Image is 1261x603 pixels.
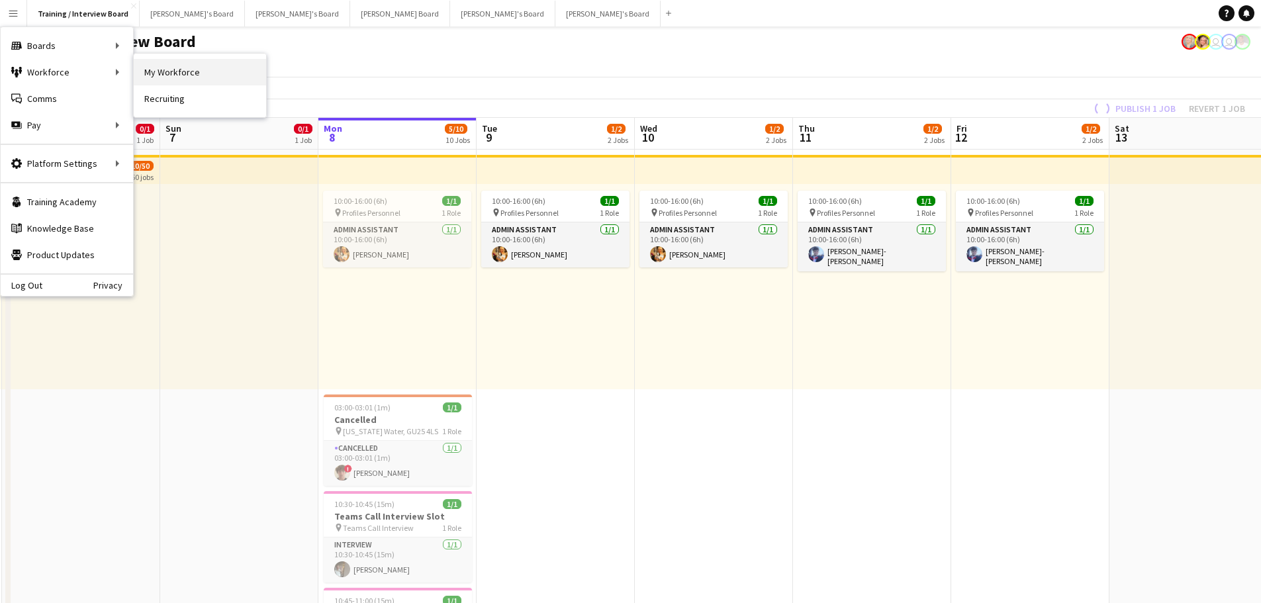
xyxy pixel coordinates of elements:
app-user-avatar: Kathryn Davies [1221,34,1237,50]
span: 5/10 [445,124,467,134]
span: Thu [798,122,815,134]
span: 1/2 [923,124,942,134]
span: 1 Role [442,523,461,533]
span: 10:00-16:00 (6h) [334,196,387,206]
span: 12 [955,130,967,145]
div: 1 Job [136,135,154,145]
app-user-avatar: Gabrielle Pike [1182,34,1197,50]
span: 7 [163,130,181,145]
h3: Teams Call Interview Slot [324,510,472,522]
span: 13 [1113,130,1129,145]
span: Teams Call Interview [343,523,414,533]
div: Boards [1,32,133,59]
h3: Cancelled [324,414,472,426]
div: 2 Jobs [924,135,945,145]
app-card-role: Admin Assistant1/110:00-16:00 (6h)[PERSON_NAME] [639,222,788,267]
span: Profiles Personnel [975,208,1033,218]
span: Tue [482,122,497,134]
app-job-card: 03:00-03:01 (1m)1/1Cancelled [US_STATE] Water, GU25 4LS1 RoleCancelled1/103:00-03:01 (1m)![PERSON... [324,394,472,486]
div: Workforce [1,59,133,85]
span: Sun [165,122,181,134]
span: 0/1 [136,124,154,134]
span: 1 Role [600,208,619,218]
div: 2 Jobs [766,135,786,145]
app-user-avatar: Jakub Zalibor [1235,34,1250,50]
button: [PERSON_NAME]'s Board [555,1,661,26]
app-job-card: 10:00-16:00 (6h)1/1 Profiles Personnel1 RoleAdmin Assistant1/110:00-16:00 (6h)[PERSON_NAME] [639,191,788,267]
span: 8 [322,130,342,145]
span: Profiles Personnel [342,208,400,218]
span: 1 Role [916,208,935,218]
span: 1 Role [1074,208,1094,218]
a: Comms [1,85,133,112]
app-user-avatar: Kathryn Davies [1208,34,1224,50]
app-job-card: 10:00-16:00 (6h)1/1 Profiles Personnel1 RoleAdmin Assistant1/110:00-16:00 (6h)[PERSON_NAME] [481,191,630,267]
span: Profiles Personnel [659,208,717,218]
span: Mon [324,122,342,134]
a: Product Updates [1,242,133,268]
app-card-role: Cancelled1/103:00-03:01 (1m)![PERSON_NAME] [324,441,472,486]
app-card-role: Admin Assistant1/110:00-16:00 (6h)[PERSON_NAME]-[PERSON_NAME] [798,222,946,271]
span: 1 Role [442,208,461,218]
app-card-role: Admin Assistant1/110:00-16:00 (6h)[PERSON_NAME] [481,222,630,267]
span: 03:00-03:01 (1m) [334,402,391,412]
span: 10:00-16:00 (6h) [808,196,862,206]
span: Profiles Personnel [500,208,559,218]
app-job-card: 10:30-10:45 (15m)1/1Teams Call Interview Slot Teams Call Interview1 RoleInterview1/110:30-10:45 (... [324,491,472,582]
span: Wed [640,122,657,134]
span: 1/2 [1082,124,1100,134]
span: 10:00-16:00 (6h) [966,196,1020,206]
span: 1/1 [443,499,461,509]
a: Training Academy [1,189,133,215]
app-user-avatar: Fran Dancona [1195,34,1211,50]
span: 10 [638,130,657,145]
span: Sat [1115,122,1129,134]
span: 1/1 [759,196,777,206]
a: Log Out [1,280,42,291]
span: 1 Role [442,426,461,436]
span: 1 Role [758,208,777,218]
div: 2 Jobs [608,135,628,145]
div: Pay [1,112,133,138]
a: Privacy [93,280,133,291]
div: Platform Settings [1,150,133,177]
button: [PERSON_NAME] Board [350,1,450,26]
span: 10:30-10:45 (15m) [334,499,395,509]
app-card-role: Admin Assistant1/110:00-16:00 (6h)[PERSON_NAME] [323,222,471,267]
span: 10:00-16:00 (6h) [650,196,704,206]
app-card-role: Admin Assistant1/110:00-16:00 (6h)[PERSON_NAME]-[PERSON_NAME] [956,222,1104,271]
span: 1/1 [1075,196,1094,206]
span: 1/1 [917,196,935,206]
a: Knowledge Base [1,215,133,242]
app-job-card: 10:00-16:00 (6h)1/1 Profiles Personnel1 RoleAdmin Assistant1/110:00-16:00 (6h)[PERSON_NAME]-[PERS... [956,191,1104,271]
span: 11 [796,130,815,145]
div: 50 jobs [131,171,154,182]
span: 1/2 [607,124,626,134]
span: 10:00-16:00 (6h) [492,196,545,206]
div: 10:00-16:00 (6h)1/1 Profiles Personnel1 RoleAdmin Assistant1/110:00-16:00 (6h)[PERSON_NAME] [323,191,471,267]
span: 10/50 [127,161,154,171]
span: 1/2 [765,124,784,134]
app-card-role: Interview1/110:30-10:45 (15m)[PERSON_NAME] [324,537,472,582]
a: Recruiting [134,85,266,112]
span: [US_STATE] Water, GU25 4LS [343,426,438,436]
span: 1/1 [443,402,461,412]
span: 1/1 [442,196,461,206]
span: 1/1 [600,196,619,206]
span: 0/1 [294,124,312,134]
span: 9 [480,130,497,145]
span: Fri [957,122,967,134]
app-job-card: 10:00-16:00 (6h)1/1 Profiles Personnel1 RoleAdmin Assistant1/110:00-16:00 (6h)[PERSON_NAME]-[PERS... [798,191,946,271]
div: 1 Job [295,135,312,145]
button: [PERSON_NAME]'s Board [450,1,555,26]
span: Profiles Personnel [817,208,875,218]
span: ! [344,465,352,473]
div: 2 Jobs [1082,135,1103,145]
button: [PERSON_NAME]'s Board [140,1,245,26]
